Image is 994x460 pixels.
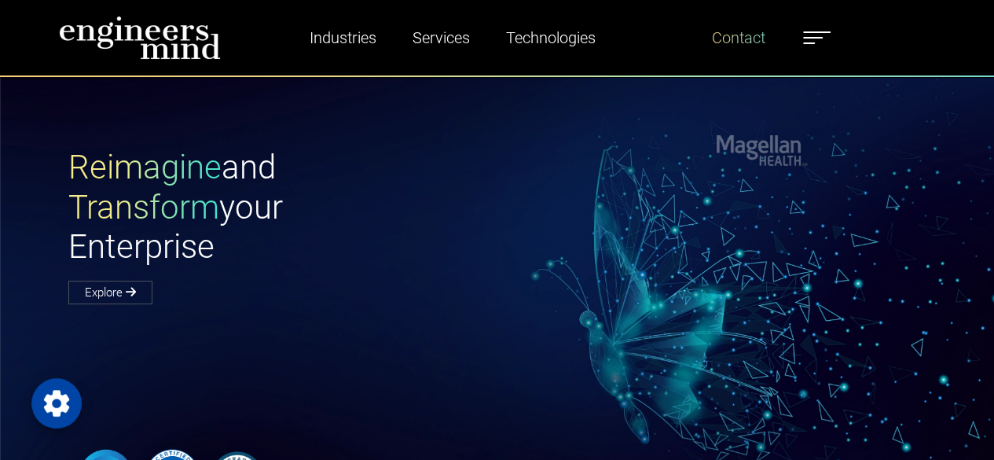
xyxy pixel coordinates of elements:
[68,148,222,186] span: Reimagine
[500,20,602,56] a: Technologies
[68,148,497,267] h1: and your Enterprise
[68,188,219,226] span: Transform
[68,281,152,304] a: Explore
[406,20,476,56] a: Services
[59,16,221,60] img: logo
[706,20,772,56] a: Contact
[303,20,383,56] a: Industries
